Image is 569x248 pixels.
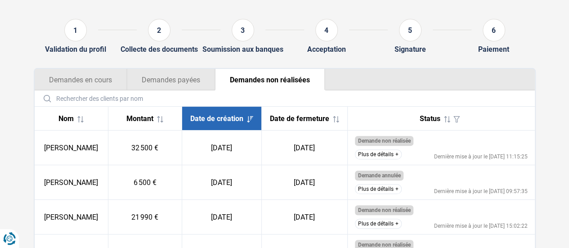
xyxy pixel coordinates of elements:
div: Dernière mise à jour le [DATE] 11:15:25 [434,154,528,159]
div: Paiement [478,45,509,54]
button: Demandes en cours [35,69,127,90]
div: Soumission aux banques [202,45,283,54]
input: Rechercher des clients par nom [38,90,531,106]
button: Plus de détails [355,219,402,229]
span: Montant [126,114,153,123]
div: 1 [64,19,87,41]
td: [DATE] [261,131,347,165]
div: Validation du profil [45,45,106,54]
span: Demande annulée [358,172,400,179]
td: [PERSON_NAME] [35,165,108,200]
td: [PERSON_NAME] [35,200,108,234]
div: Acceptation [307,45,346,54]
div: Collecte des documents [121,45,198,54]
button: Demandes non réalisées [215,69,325,90]
div: 3 [232,19,254,41]
span: Status [420,114,440,123]
div: 4 [315,19,338,41]
span: Demande non réalisée [358,138,410,144]
td: [DATE] [261,200,347,234]
button: Demandes payées [127,69,215,90]
span: Date de fermeture [270,114,329,123]
td: [DATE] [182,200,261,234]
span: Date de création [190,114,243,123]
td: [DATE] [182,131,261,165]
td: [DATE] [261,165,347,200]
div: Signature [394,45,426,54]
span: Nom [58,114,74,123]
div: 5 [399,19,421,41]
td: [PERSON_NAME] [35,131,108,165]
span: Demande non réalisée [358,207,410,213]
div: 2 [148,19,170,41]
span: Demande non réalisée [358,242,410,248]
td: [DATE] [182,165,261,200]
td: 21 990 € [108,200,182,234]
td: 6 500 € [108,165,182,200]
div: Dernière mise à jour le [DATE] 09:57:35 [434,189,528,194]
div: Dernière mise à jour le [DATE] 15:02:22 [434,223,528,229]
td: 32 500 € [108,131,182,165]
button: Plus de détails [355,149,402,159]
div: 6 [483,19,505,41]
button: Plus de détails [355,184,402,194]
